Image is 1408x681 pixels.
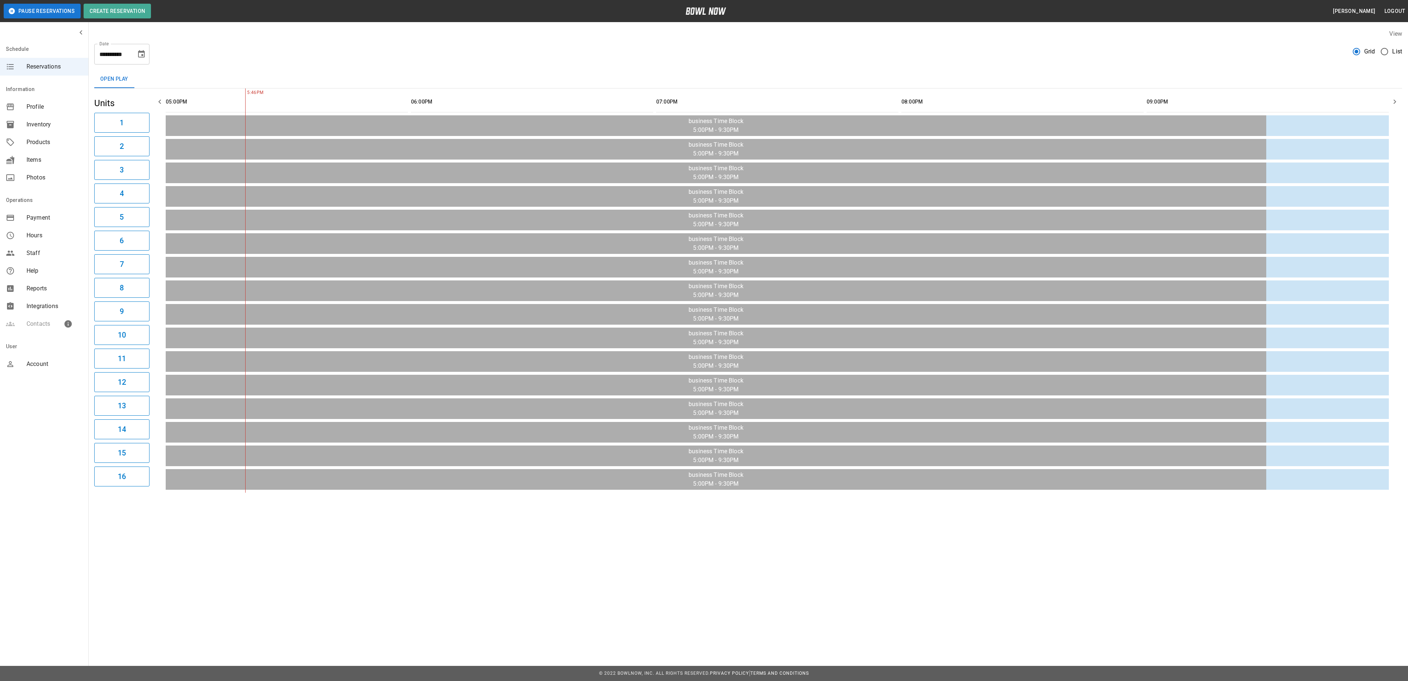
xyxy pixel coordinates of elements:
[656,91,898,112] th: 07:00PM
[27,138,82,147] span: Products
[94,278,149,298] button: 8
[27,173,82,182] span: Photos
[1389,30,1402,37] label: View
[27,120,82,129] span: Inventory
[686,7,726,15] img: logo
[94,467,149,486] button: 16
[118,471,126,482] h6: 16
[27,62,82,71] span: Reservations
[27,249,82,258] span: Staff
[94,97,149,109] h5: Units
[245,89,247,97] span: 5:46PM
[1147,91,1389,112] th: 09:00PM
[27,102,82,111] span: Profile
[120,117,124,129] h6: 1
[1392,47,1402,56] span: List
[120,140,124,152] h6: 2
[1364,47,1375,56] span: Grid
[94,70,134,88] button: Open Play
[27,302,82,311] span: Integrations
[94,207,149,227] button: 5
[118,423,126,435] h6: 14
[27,360,82,369] span: Account
[1330,4,1378,18] button: [PERSON_NAME]
[94,325,149,345] button: 10
[120,258,124,270] h6: 7
[120,235,124,247] h6: 6
[120,211,124,223] h6: 5
[120,188,124,199] h6: 4
[750,671,809,676] a: Terms and Conditions
[27,266,82,275] span: Help
[94,301,149,321] button: 9
[84,4,151,18] button: Create Reservation
[94,372,149,392] button: 12
[118,353,126,364] h6: 11
[166,91,408,112] th: 05:00PM
[901,91,1144,112] th: 08:00PM
[118,400,126,412] h6: 13
[120,305,124,317] h6: 9
[1381,4,1408,18] button: Logout
[599,671,710,676] span: © 2022 BowlNow, Inc. All Rights Reserved.
[27,284,82,293] span: Reports
[94,396,149,416] button: 13
[4,4,81,18] button: Pause Reservations
[710,671,749,676] a: Privacy Policy
[27,231,82,240] span: Hours
[94,70,1402,88] div: inventory tabs
[94,160,149,180] button: 3
[94,419,149,439] button: 14
[94,231,149,251] button: 6
[94,184,149,203] button: 4
[94,349,149,369] button: 11
[94,136,149,156] button: 2
[411,91,653,112] th: 06:00PM
[94,254,149,274] button: 7
[94,443,149,463] button: 15
[118,376,126,388] h6: 12
[120,282,124,294] h6: 8
[27,156,82,164] span: Items
[27,213,82,222] span: Payment
[163,88,1392,493] table: sticky table
[118,447,126,459] h6: 15
[118,329,126,341] h6: 10
[120,164,124,176] h6: 3
[134,47,149,62] button: Choose date, selected date is Aug 21, 2025
[94,113,149,133] button: 1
